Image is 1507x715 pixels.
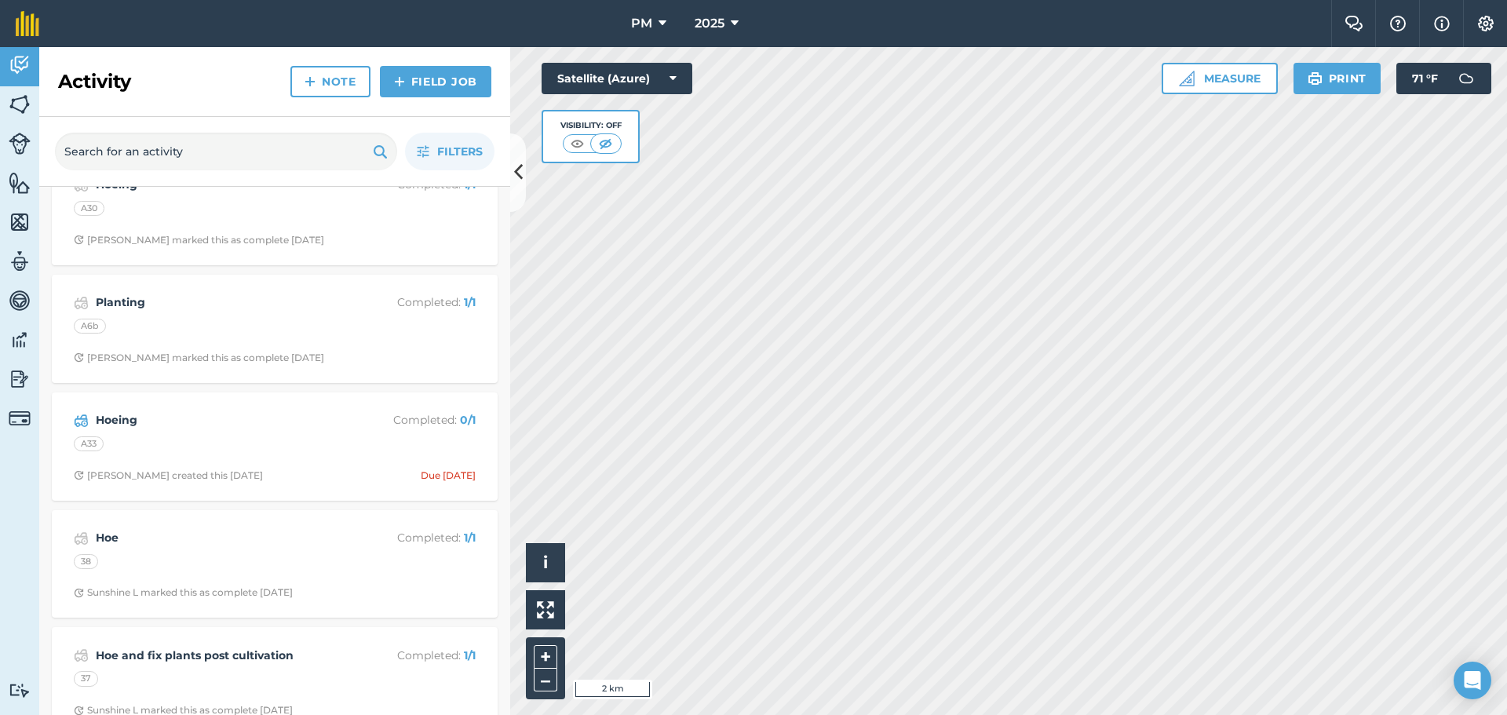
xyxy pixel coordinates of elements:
img: svg+xml;base64,PD94bWwgdmVyc2lvbj0iMS4wIiBlbmNvZGluZz0idXRmLTgiPz4KPCEtLSBHZW5lcmF0b3I6IEFkb2JlIE... [9,250,31,273]
button: Filters [405,133,494,170]
strong: Hoe and fix plants post cultivation [96,647,345,664]
a: HoeingCompleted: 0/1A33Clock with arrow pointing clockwise[PERSON_NAME] created this [DATE]Due [D... [61,402,488,491]
img: svg+xml;base64,PD94bWwgdmVyc2lvbj0iMS4wIiBlbmNvZGluZz0idXRmLTgiPz4KPCEtLSBHZW5lcmF0b3I6IEFkb2JlIE... [1450,63,1482,94]
img: svg+xml;base64,PHN2ZyB4bWxucz0iaHR0cDovL3d3dy53My5vcmcvMjAwMC9zdmciIHdpZHRoPSI1NiIgaGVpZ2h0PSI2MC... [9,93,31,116]
span: 2025 [695,14,724,33]
img: svg+xml;base64,PD94bWwgdmVyc2lvbj0iMS4wIiBlbmNvZGluZz0idXRmLTgiPz4KPCEtLSBHZW5lcmF0b3I6IEFkb2JlIE... [9,683,31,698]
input: Search for an activity [55,133,397,170]
img: svg+xml;base64,PHN2ZyB4bWxucz0iaHR0cDovL3d3dy53My5vcmcvMjAwMC9zdmciIHdpZHRoPSIxNCIgaGVpZ2h0PSIyNC... [305,72,316,91]
strong: 1 / 1 [464,648,476,662]
img: Two speech bubbles overlapping with the left bubble in the forefront [1345,16,1363,31]
strong: 1 / 1 [464,295,476,309]
img: svg+xml;base64,PD94bWwgdmVyc2lvbj0iMS4wIiBlbmNvZGluZz0idXRmLTgiPz4KPCEtLSBHZW5lcmF0b3I6IEFkb2JlIE... [9,328,31,352]
div: Due [DATE] [421,469,476,482]
strong: Hoe [96,529,345,546]
span: i [543,553,548,572]
span: PM [631,14,652,33]
button: – [534,669,557,691]
img: svg+xml;base64,PD94bWwgdmVyc2lvbj0iMS4wIiBlbmNvZGluZz0idXRmLTgiPz4KPCEtLSBHZW5lcmF0b3I6IEFkb2JlIE... [9,367,31,391]
div: 37 [74,671,98,687]
img: svg+xml;base64,PHN2ZyB4bWxucz0iaHR0cDovL3d3dy53My5vcmcvMjAwMC9zdmciIHdpZHRoPSIxNCIgaGVpZ2h0PSIyNC... [394,72,405,91]
img: A question mark icon [1388,16,1407,31]
p: Completed : [351,294,476,311]
img: svg+xml;base64,PD94bWwgdmVyc2lvbj0iMS4wIiBlbmNvZGluZz0idXRmLTgiPz4KPCEtLSBHZW5lcmF0b3I6IEFkb2JlIE... [74,646,89,665]
div: Visibility: Off [560,119,622,132]
button: Satellite (Azure) [542,63,692,94]
img: svg+xml;base64,PD94bWwgdmVyc2lvbj0iMS4wIiBlbmNvZGluZz0idXRmLTgiPz4KPCEtLSBHZW5lcmF0b3I6IEFkb2JlIE... [74,294,89,312]
img: svg+xml;base64,PHN2ZyB4bWxucz0iaHR0cDovL3d3dy53My5vcmcvMjAwMC9zdmciIHdpZHRoPSI1NiIgaGVpZ2h0PSI2MC... [9,210,31,234]
img: svg+xml;base64,PHN2ZyB4bWxucz0iaHR0cDovL3d3dy53My5vcmcvMjAwMC9zdmciIHdpZHRoPSI1MCIgaGVpZ2h0PSI0MC... [567,136,587,151]
a: HoeCompleted: 1/138Clock with arrow pointing clockwiseSunshine L marked this as complete [DATE] [61,520,488,609]
img: svg+xml;base64,PD94bWwgdmVyc2lvbj0iMS4wIiBlbmNvZGluZz0idXRmLTgiPz4KPCEtLSBHZW5lcmF0b3I6IEFkb2JlIE... [9,133,31,155]
a: PlantingCompleted: 1/1A6bClock with arrow pointing clockwise[PERSON_NAME] marked this as complete... [61,284,488,374]
img: svg+xml;base64,PD94bWwgdmVyc2lvbj0iMS4wIiBlbmNvZGluZz0idXRmLTgiPz4KPCEtLSBHZW5lcmF0b3I6IEFkb2JlIE... [74,411,89,430]
img: svg+xml;base64,PD94bWwgdmVyc2lvbj0iMS4wIiBlbmNvZGluZz0idXRmLTgiPz4KPCEtLSBHZW5lcmF0b3I6IEFkb2JlIE... [9,407,31,429]
a: Note [290,66,370,97]
strong: Hoeing [96,411,345,429]
img: fieldmargin Logo [16,11,39,36]
img: Clock with arrow pointing clockwise [74,588,84,598]
img: Clock with arrow pointing clockwise [74,235,84,245]
span: 71 ° F [1412,63,1438,94]
div: Sunshine L marked this as complete [DATE] [74,586,293,599]
img: svg+xml;base64,PD94bWwgdmVyc2lvbj0iMS4wIiBlbmNvZGluZz0idXRmLTgiPz4KPCEtLSBHZW5lcmF0b3I6IEFkb2JlIE... [9,53,31,77]
div: [PERSON_NAME] marked this as complete [DATE] [74,352,324,364]
a: HoeingCompleted: 1/1A30Clock with arrow pointing clockwise[PERSON_NAME] marked this as complete [... [61,166,488,256]
p: Completed : [351,411,476,429]
div: [PERSON_NAME] marked this as complete [DATE] [74,234,324,246]
a: Field Job [380,66,491,97]
span: Filters [437,143,483,160]
strong: 0 / 1 [460,413,476,427]
div: Open Intercom Messenger [1454,662,1491,699]
button: + [534,645,557,669]
img: A cog icon [1476,16,1495,31]
img: svg+xml;base64,PHN2ZyB4bWxucz0iaHR0cDovL3d3dy53My5vcmcvMjAwMC9zdmciIHdpZHRoPSI1MCIgaGVpZ2h0PSI0MC... [596,136,615,151]
img: Four arrows, one pointing top left, one top right, one bottom right and the last bottom left [537,601,554,618]
img: svg+xml;base64,PHN2ZyB4bWxucz0iaHR0cDovL3d3dy53My5vcmcvMjAwMC9zdmciIHdpZHRoPSIxOSIgaGVpZ2h0PSIyNC... [1308,69,1323,88]
img: svg+xml;base64,PHN2ZyB4bWxucz0iaHR0cDovL3d3dy53My5vcmcvMjAwMC9zdmciIHdpZHRoPSI1NiIgaGVpZ2h0PSI2MC... [9,171,31,195]
div: [PERSON_NAME] created this [DATE] [74,469,263,482]
p: Completed : [351,529,476,546]
button: 71 °F [1396,63,1491,94]
strong: Planting [96,294,345,311]
img: svg+xml;base64,PD94bWwgdmVyc2lvbj0iMS4wIiBlbmNvZGluZz0idXRmLTgiPz4KPCEtLSBHZW5lcmF0b3I6IEFkb2JlIE... [74,529,89,548]
button: i [526,543,565,582]
img: svg+xml;base64,PHN2ZyB4bWxucz0iaHR0cDovL3d3dy53My5vcmcvMjAwMC9zdmciIHdpZHRoPSIxOSIgaGVpZ2h0PSIyNC... [373,142,388,161]
img: Ruler icon [1179,71,1195,86]
div: A30 [74,201,104,217]
div: A33 [74,436,104,452]
img: Clock with arrow pointing clockwise [74,470,84,480]
button: Measure [1162,63,1278,94]
div: A6b [74,319,106,334]
div: 38 [74,554,98,570]
img: svg+xml;base64,PD94bWwgdmVyc2lvbj0iMS4wIiBlbmNvZGluZz0idXRmLTgiPz4KPCEtLSBHZW5lcmF0b3I6IEFkb2JlIE... [9,289,31,312]
img: svg+xml;base64,PHN2ZyB4bWxucz0iaHR0cDovL3d3dy53My5vcmcvMjAwMC9zdmciIHdpZHRoPSIxNyIgaGVpZ2h0PSIxNy... [1434,14,1450,33]
h2: Activity [58,69,131,94]
p: Completed : [351,647,476,664]
button: Print [1294,63,1381,94]
strong: 1 / 1 [464,531,476,545]
img: Clock with arrow pointing clockwise [74,352,84,363]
